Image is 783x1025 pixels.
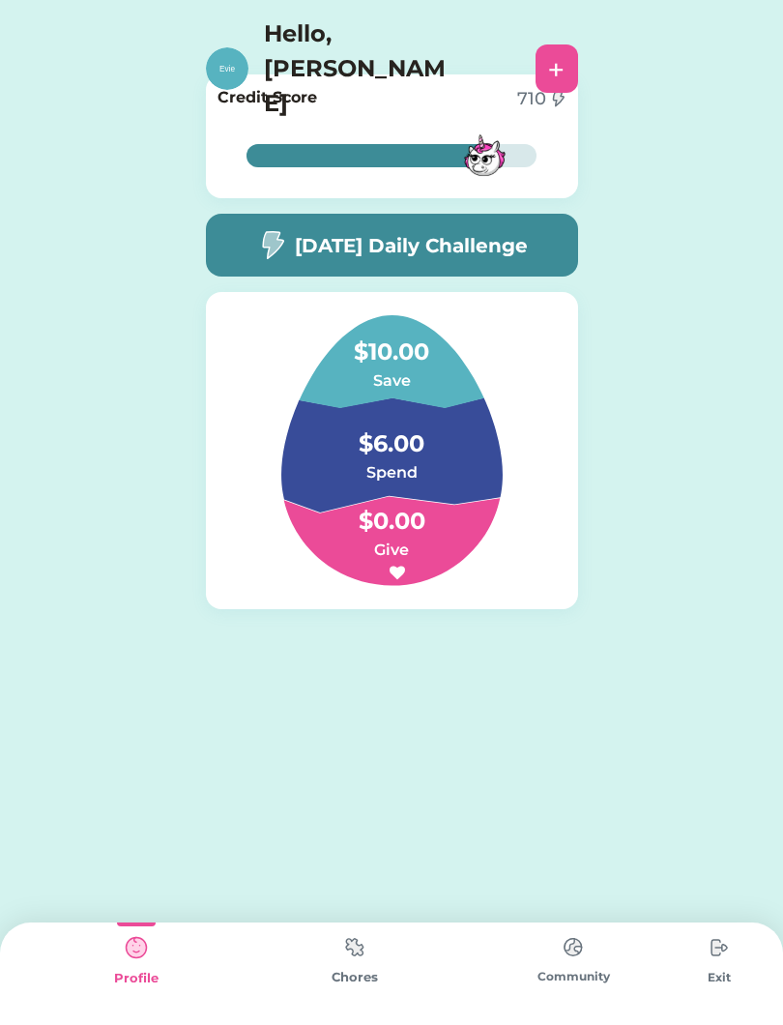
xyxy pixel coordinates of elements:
[295,315,488,369] h4: $10.00
[295,461,488,484] h6: Spend
[464,968,682,985] div: Community
[295,407,488,461] h4: $6.00
[682,969,756,986] div: Exit
[295,231,528,260] h5: [DATE] Daily Challenge
[453,124,516,187] img: MFN-Unicorn-White.svg
[295,484,488,539] h4: $0.00
[27,969,246,988] div: Profile
[117,928,156,967] img: type%3Dkids%2C%20state%3Dselected.svg
[548,54,565,83] div: +
[295,539,488,562] h6: Give
[246,968,464,987] div: Chores
[554,928,593,966] img: type%3Dchores%2C%20state%3Ddefault.svg
[295,369,488,393] h6: Save
[335,928,374,966] img: type%3Dchores%2C%20state%3Ddefault.svg
[256,230,287,260] img: image-flash-1--flash-power-connect-charge-electricity-lightning.svg
[264,16,457,121] h4: Hello, [PERSON_NAME]
[235,315,549,586] img: Group%201.svg
[700,928,739,967] img: type%3Dchores%2C%20state%3Ddefault.svg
